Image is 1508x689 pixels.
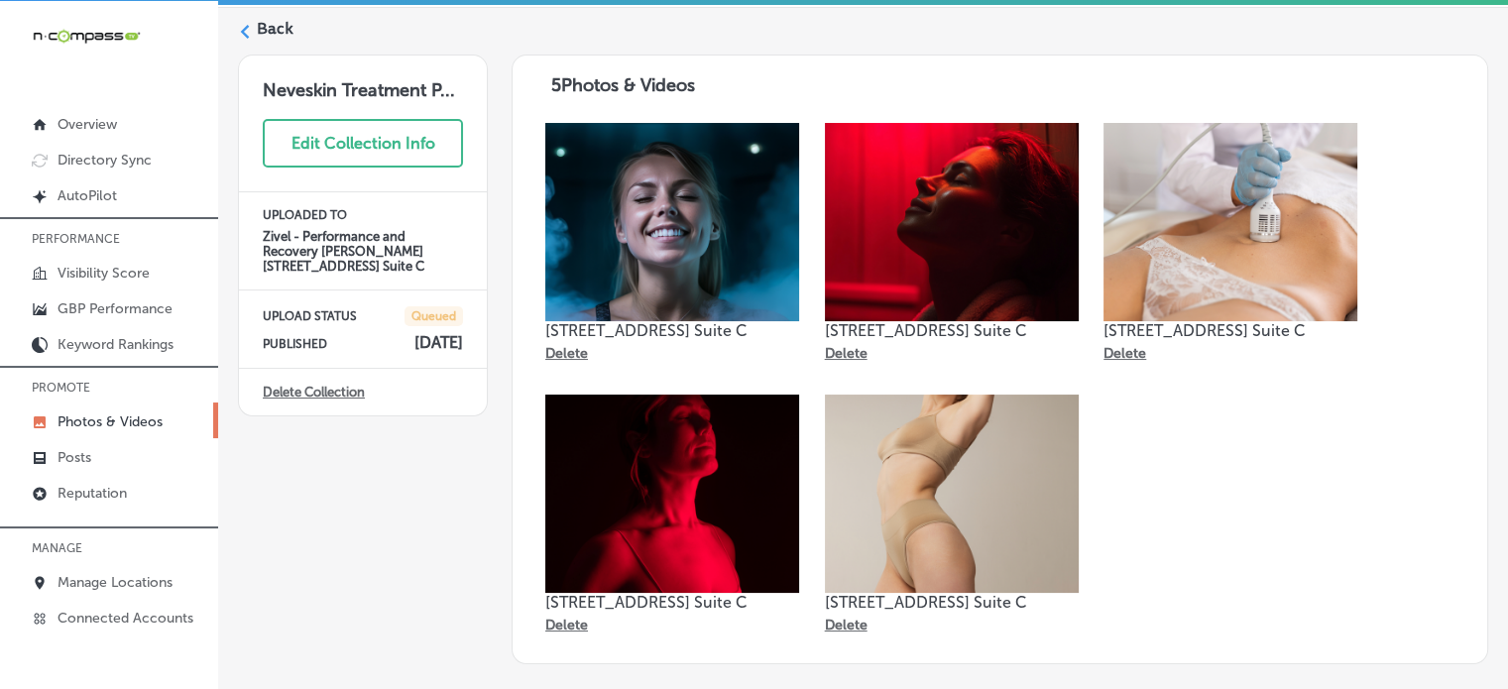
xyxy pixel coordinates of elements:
img: Collection thumbnail [825,395,1079,593]
h3: Neveskin Treatment P... [239,56,487,101]
p: Manage Locations [58,574,173,591]
p: Posts [58,449,91,466]
p: UPLOADED TO [263,208,463,222]
span: Queued [405,306,463,326]
p: Delete [825,617,868,633]
span: 5 Photos & Videos [551,74,695,96]
img: Collection thumbnail [545,395,799,593]
p: [STREET_ADDRESS] Suite C [1103,321,1357,340]
p: GBP Performance [58,300,173,317]
p: Delete [1103,345,1146,362]
p: Visibility Score [58,265,150,282]
h4: Zivel - Performance and Recovery [PERSON_NAME] [STREET_ADDRESS] Suite C [263,229,463,274]
p: Keyword Rankings [58,336,174,353]
p: UPLOAD STATUS [263,309,357,323]
p: [STREET_ADDRESS] Suite C [825,593,1079,612]
p: [STREET_ADDRESS] Suite C [545,321,799,340]
p: AutoPilot [58,187,117,204]
p: Reputation [58,485,127,502]
p: Photos & Videos [58,413,163,430]
img: Collection thumbnail [545,123,799,321]
a: Delete Collection [263,385,365,400]
h4: [DATE] [414,333,463,352]
p: Overview [58,116,117,133]
p: [STREET_ADDRESS] Suite C [545,593,799,612]
label: Back [257,18,293,40]
button: Edit Collection Info [263,119,463,168]
p: Delete [545,345,588,362]
p: PUBLISHED [263,337,327,351]
img: Collection thumbnail [1103,123,1357,321]
p: Directory Sync [58,152,152,169]
p: Delete [545,617,588,633]
p: [STREET_ADDRESS] Suite C [825,321,1079,340]
p: Delete [825,345,868,362]
p: Connected Accounts [58,610,193,627]
img: Collection thumbnail [825,123,1079,321]
img: 660ab0bf-5cc7-4cb8-ba1c-48b5ae0f18e60NCTV_CLogo_TV_Black_-500x88.png [32,27,141,46]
